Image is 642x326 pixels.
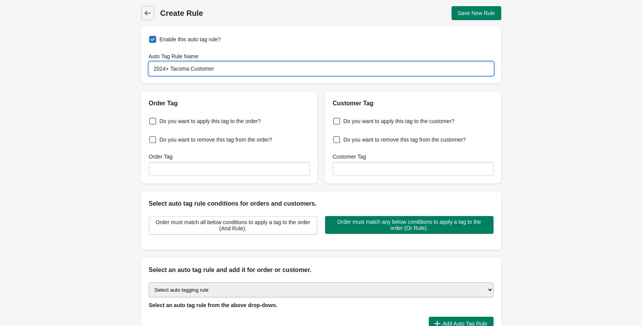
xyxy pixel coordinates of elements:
span: Do you want to remove this tag from the order? [160,136,273,144]
span: Save New Rule [458,10,495,16]
span: Do you want to remove this tag from the customer? [344,136,466,144]
h2: Select auto tag rule conditions for orders and customers. [149,199,494,208]
h2: Customer Tag [333,99,494,108]
label: Order Tag [149,153,173,160]
h2: Select an auto tag rule and add it for order or customer. [149,265,494,275]
label: Auto Tag Rule Name [149,52,199,60]
button: Order must match any below conditions to apply a tag to the order (Or Rule). [325,216,494,234]
span: Do you want to apply this tag to the customer? [344,117,455,125]
span: Order must match any below conditions to apply a tag to the order (Or Rule). [331,219,487,231]
button: Save New Rule [452,6,501,20]
span: Enable this auto tag rule? [160,35,221,43]
h2: Order Tag [149,99,310,108]
label: Customer Tag [333,153,366,160]
span: Order must match all below conditions to apply a tag to the order (And Rule). [155,219,311,231]
span: Do you want to apply this tag to the order? [160,117,261,125]
button: Order must match all below conditions to apply a tag to the order (And Rule). [149,216,317,235]
h1: Create Rule [160,8,321,19]
span: Select an auto tag rule from the above drop-down. [149,302,278,308]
